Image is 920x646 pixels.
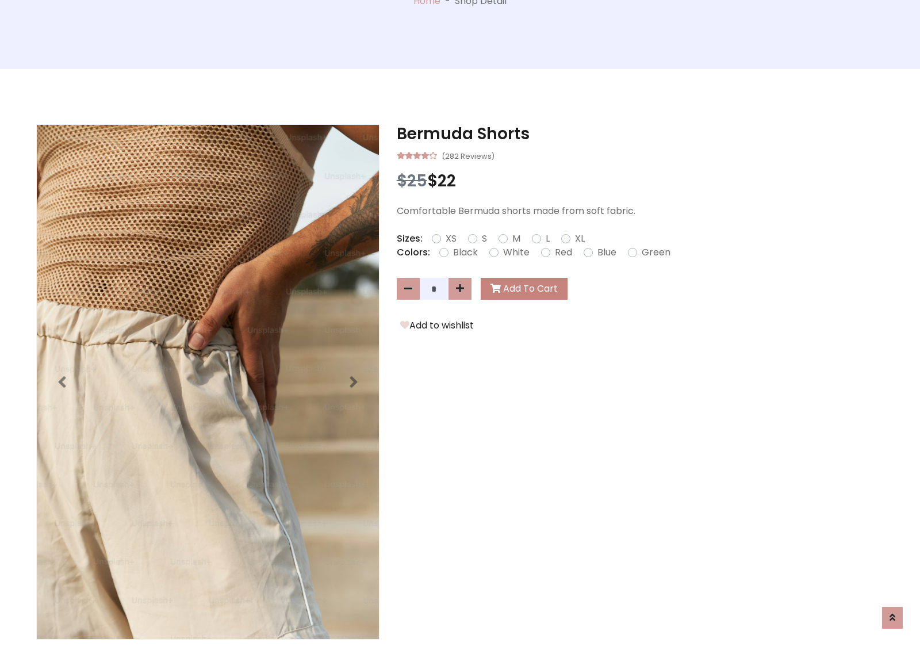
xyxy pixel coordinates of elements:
label: XL [575,232,585,246]
img: Image [37,125,379,639]
small: (282 Reviews) [442,148,494,162]
button: Add to wishlist [397,318,477,333]
label: L [546,232,550,246]
label: S [482,232,487,246]
button: Add To Cart [481,278,568,300]
label: Black [453,246,478,259]
p: Colors: [397,246,430,259]
label: Red [555,246,572,259]
label: XS [446,232,457,246]
h3: Bermuda Shorts [397,124,884,144]
label: Green [642,246,670,259]
label: M [512,232,520,246]
label: White [503,246,530,259]
p: Sizes: [397,232,423,246]
span: 22 [438,170,456,192]
h3: $ [397,171,884,191]
label: Blue [597,246,616,259]
p: Comfortable Bermuda shorts made from soft fabric. [397,204,884,218]
span: $25 [397,170,427,192]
